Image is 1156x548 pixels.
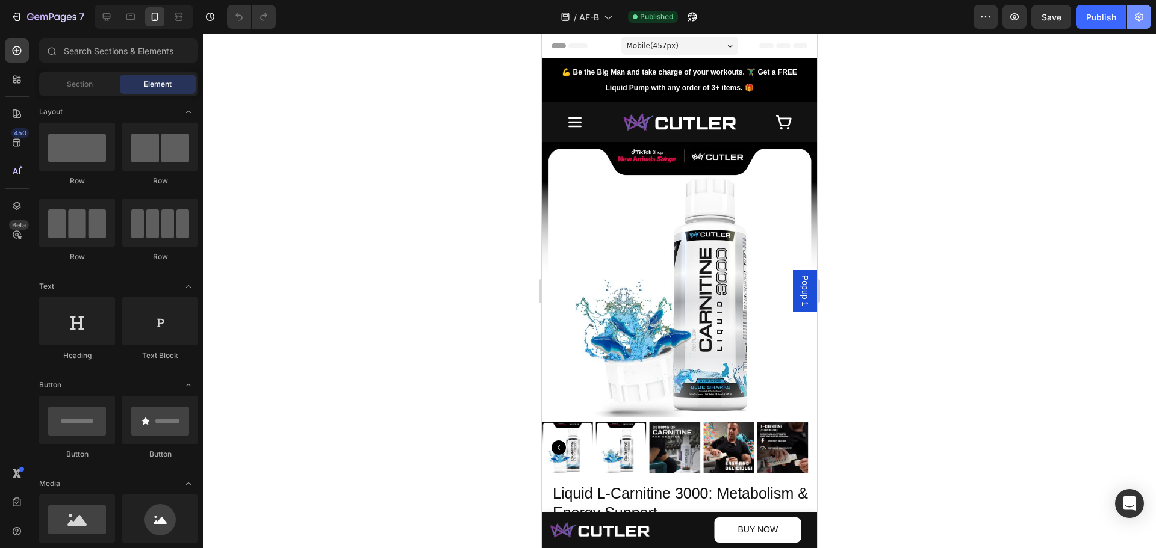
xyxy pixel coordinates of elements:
div: Button [122,449,198,460]
div: Row [122,251,198,262]
span: Layout [39,106,63,117]
p: 7 [79,10,84,24]
span: Text [39,281,54,292]
span: Toggle open [179,102,198,122]
span: Element [144,79,172,90]
span: Save [1042,12,1061,22]
div: Heading [39,350,115,361]
div: 450 [11,128,29,138]
button: Save [1031,5,1071,29]
div: Publish [1086,11,1116,23]
button: Publish [1076,5,1126,29]
input: Search Sections & Elements [39,38,198,63]
span: Toggle open [179,474,198,493]
div: Beta [9,220,29,230]
span: Published [640,11,673,22]
span: AF-B [579,11,599,23]
span: Section [67,79,93,90]
div: Undo/Redo [227,5,276,29]
span: Media [39,478,60,489]
div: Text Block [122,350,198,361]
span: Button [39,380,61,390]
span: Toggle open [179,277,198,296]
button: 7 [5,5,90,29]
div: Row [122,176,198,186]
div: Row [39,251,115,262]
span: / [574,11,577,23]
div: Open Intercom Messenger [1115,489,1144,518]
iframe: Design area [542,34,817,548]
div: Button [39,449,115,460]
span: Toggle open [179,375,198,395]
div: Row [39,176,115,186]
